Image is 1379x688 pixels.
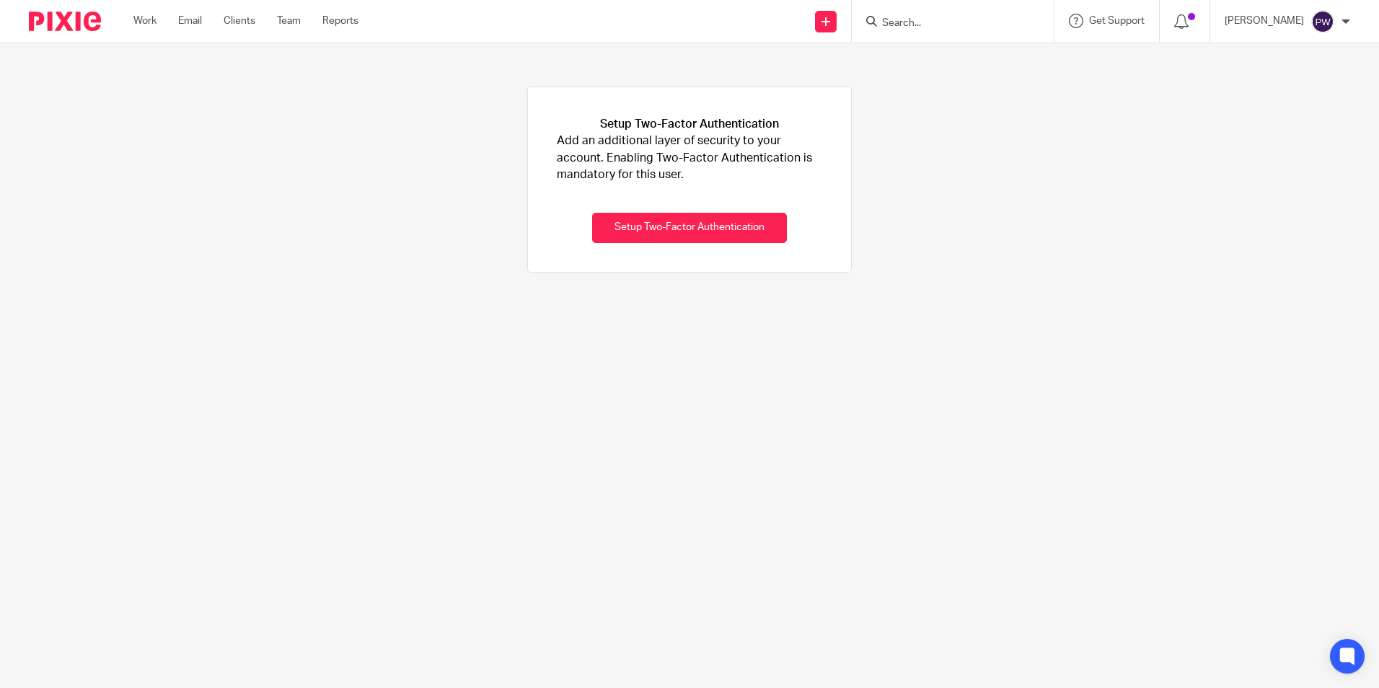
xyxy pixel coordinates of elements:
[881,17,1010,30] input: Search
[1225,14,1304,28] p: [PERSON_NAME]
[592,213,787,244] button: Setup Two-Factor Authentication
[1311,10,1334,33] img: svg%3E
[29,12,101,31] img: Pixie
[1089,16,1145,26] span: Get Support
[322,14,358,28] a: Reports
[557,133,822,183] p: Add an additional layer of security to your account. Enabling Two-Factor Authentication is mandat...
[600,116,779,133] h1: Setup Two-Factor Authentication
[178,14,202,28] a: Email
[277,14,301,28] a: Team
[133,14,157,28] a: Work
[224,14,255,28] a: Clients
